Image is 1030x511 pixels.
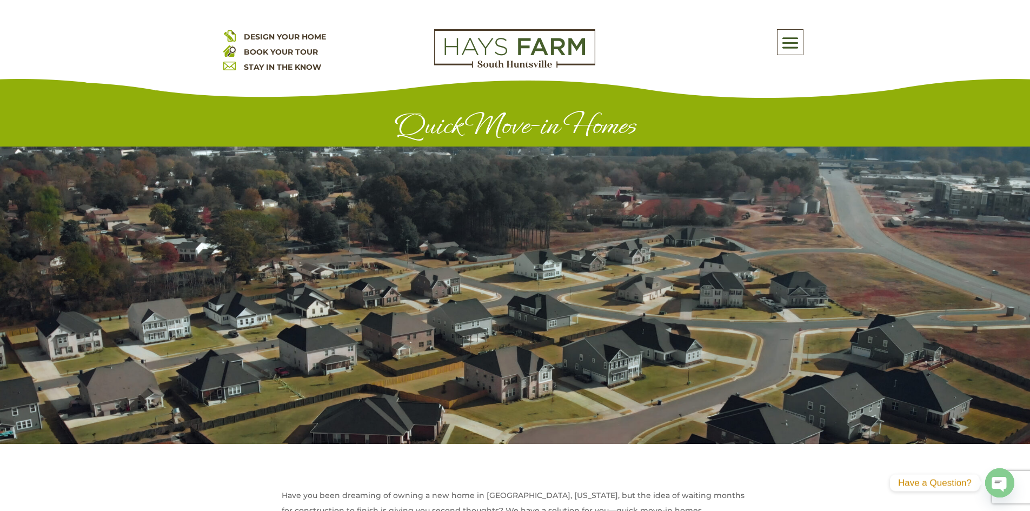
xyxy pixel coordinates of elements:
img: book your home tour [223,44,236,57]
a: hays farm homes huntsville development [434,61,595,70]
a: STAY IN THE KNOW [244,62,321,72]
h1: Quick Move-in Homes [223,109,807,147]
a: BOOK YOUR TOUR [244,47,318,57]
img: Logo [434,29,595,68]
